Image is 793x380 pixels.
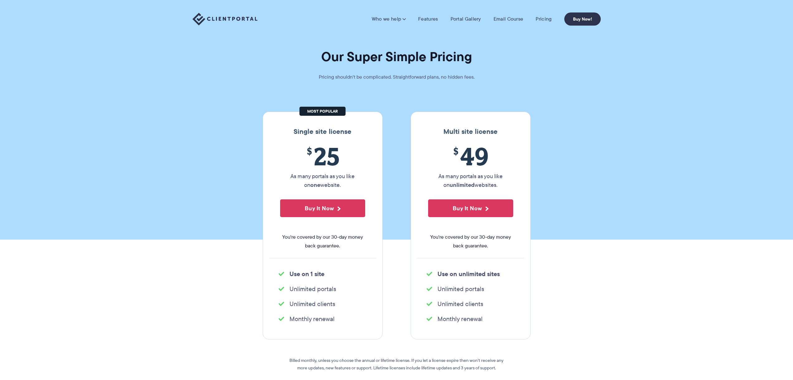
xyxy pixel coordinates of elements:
button: Buy It Now [428,199,513,217]
span: 25 [280,142,365,170]
h3: Single site license [269,128,376,136]
strong: one [310,181,320,189]
a: Pricing [536,16,552,22]
a: Email Course [494,16,523,22]
span: 49 [428,142,513,170]
strong: Use on unlimited sites [437,269,500,279]
li: Monthly renewal [427,314,515,323]
strong: Use on 1 site [289,269,324,279]
span: You're covered by our 30-day money back guarantee. [280,233,365,250]
li: Monthly renewal [279,314,367,323]
strong: unlimited [450,181,475,189]
li: Unlimited portals [279,285,367,293]
a: Who we help [372,16,406,22]
a: Buy Now! [564,12,601,26]
span: You're covered by our 30-day money back guarantee. [428,233,513,250]
a: Portal Gallery [451,16,481,22]
button: Buy It Now [280,199,365,217]
li: Unlimited portals [427,285,515,293]
p: Billed monthly, unless you choose the annual or lifetime license. If you let a license expire the... [284,357,509,372]
h3: Multi site license [417,128,524,136]
li: Unlimited clients [427,300,515,308]
li: Unlimited clients [279,300,367,308]
p: Pricing shouldn't be complicated. Straightforward plans, no hidden fees. [303,73,490,81]
p: As many portals as you like on website. [280,172,365,189]
a: Features [418,16,438,22]
p: As many portals as you like on websites. [428,172,513,189]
